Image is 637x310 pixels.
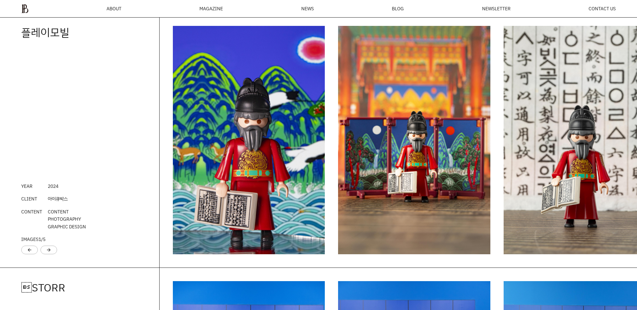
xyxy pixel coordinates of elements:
[38,236,45,242] span: /
[48,183,58,190] div: 4
[482,6,511,11] a: NEWSLETTER
[21,236,45,242] a: IMAGES1/5
[48,208,86,230] div: GRAPHIC DESIGN
[21,4,29,13] img: ba379d5522eb3.png
[48,208,81,222] a: CONTENTPHOTOGRAPHY
[48,195,68,202] div: 아이큐박스
[48,183,56,189] a: 202
[43,236,45,242] span: 5
[173,26,325,254] a: 1 / 6
[21,25,69,39] a: 플레이모빌
[173,26,325,254] img: 7f0cfcaecb423.jpg
[338,26,490,254] img: 25aad7778d85e.jpg
[40,246,57,254] div: Next slide
[21,195,37,202] a: CLIENT
[38,236,41,242] span: 1
[338,26,490,254] a: 2 / 6
[392,6,404,11] a: BLOG
[301,6,314,11] a: NEWS
[21,246,38,254] div: Previous slide
[21,208,42,215] a: CONTENT
[199,6,223,11] div: MAGAZINE
[21,183,33,189] a: YEAR
[106,6,121,11] a: ABOUT
[27,247,32,253] a: arrow_back
[589,6,616,11] a: CONTACT US
[21,281,138,294] h4: STORR
[46,247,51,253] a: arrow_forward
